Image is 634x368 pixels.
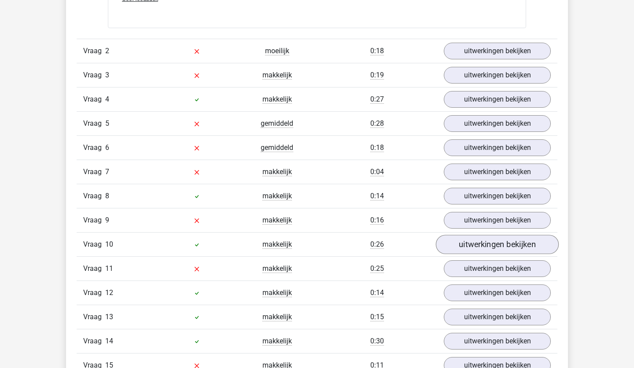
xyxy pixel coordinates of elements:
[262,313,292,321] span: makkelijk
[83,191,105,201] span: Vraag
[436,235,559,254] a: uitwerkingen bekijken
[370,71,384,80] span: 0:19
[83,263,105,274] span: Vraag
[370,288,384,297] span: 0:14
[261,143,293,152] span: gemiddeld
[444,67,551,84] a: uitwerkingen bekijken
[105,264,113,273] span: 11
[83,118,105,129] span: Vraag
[105,168,109,176] span: 7
[105,71,109,79] span: 3
[262,240,292,249] span: makkelijk
[83,239,105,250] span: Vraag
[370,216,384,225] span: 0:16
[83,215,105,226] span: Vraag
[83,167,105,177] span: Vraag
[370,313,384,321] span: 0:15
[105,313,113,321] span: 13
[83,336,105,346] span: Vraag
[370,192,384,200] span: 0:14
[83,312,105,322] span: Vraag
[444,284,551,301] a: uitwerkingen bekijken
[444,115,551,132] a: uitwerkingen bekijken
[262,337,292,346] span: makkelijk
[370,337,384,346] span: 0:30
[262,216,292,225] span: makkelijk
[370,240,384,249] span: 0:26
[444,212,551,229] a: uitwerkingen bekijken
[105,119,109,128] span: 5
[105,95,109,103] span: 4
[370,264,384,273] span: 0:25
[83,94,105,105] span: Vraag
[105,192,109,200] span: 8
[444,333,551,350] a: uitwerkingen bekijken
[262,71,292,80] span: makkelijk
[370,47,384,55] span: 0:18
[370,95,384,104] span: 0:27
[105,143,109,152] span: 6
[83,142,105,153] span: Vraag
[105,240,113,248] span: 10
[83,46,105,56] span: Vraag
[83,70,105,80] span: Vraag
[444,260,551,277] a: uitwerkingen bekijken
[105,47,109,55] span: 2
[83,288,105,298] span: Vraag
[444,139,551,156] a: uitwerkingen bekijken
[444,188,551,204] a: uitwerkingen bekijken
[444,43,551,59] a: uitwerkingen bekijken
[444,164,551,180] a: uitwerkingen bekijken
[265,47,289,55] span: moeilijk
[105,216,109,224] span: 9
[105,337,113,345] span: 14
[444,309,551,325] a: uitwerkingen bekijken
[262,95,292,104] span: makkelijk
[262,288,292,297] span: makkelijk
[370,119,384,128] span: 0:28
[370,168,384,176] span: 0:04
[262,192,292,200] span: makkelijk
[261,119,293,128] span: gemiddeld
[444,91,551,108] a: uitwerkingen bekijken
[105,288,113,297] span: 12
[370,143,384,152] span: 0:18
[262,168,292,176] span: makkelijk
[262,264,292,273] span: makkelijk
